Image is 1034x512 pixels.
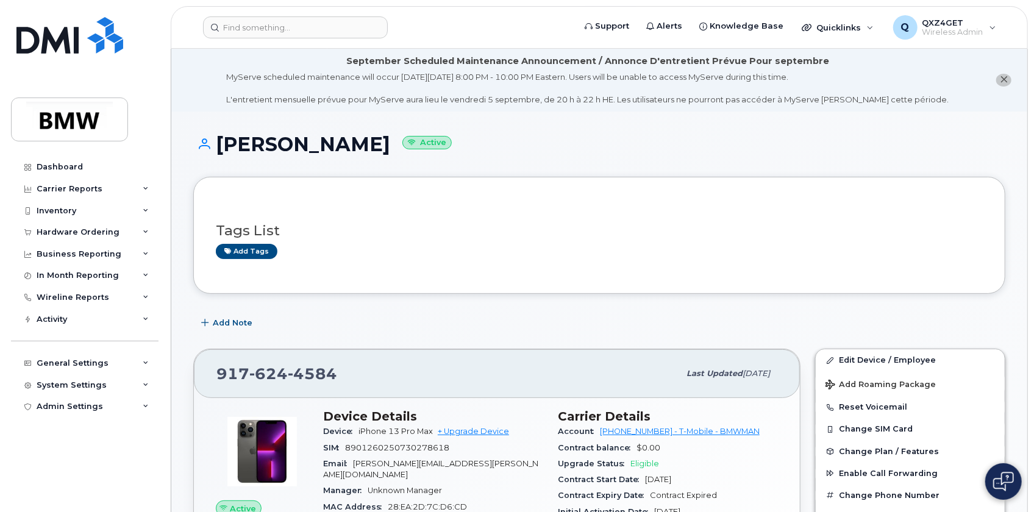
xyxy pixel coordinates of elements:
[558,443,636,452] span: Contract balance
[345,443,449,452] span: 8901260250730278618
[323,459,538,479] span: [PERSON_NAME][EMAIL_ADDRESS][PERSON_NAME][DOMAIN_NAME]
[216,364,337,383] span: 917
[839,469,938,478] span: Enable Call Forwarding
[227,71,949,105] div: MyServe scheduled maintenance will occur [DATE][DATE] 8:00 PM - 10:00 PM Eastern. Users will be u...
[438,427,509,436] a: + Upgrade Device
[323,427,358,436] span: Device
[558,475,645,484] span: Contract Start Date
[346,55,829,68] div: September Scheduled Maintenance Announcement / Annonce D'entretient Prévue Pour septembre
[825,380,936,391] span: Add Roaming Package
[558,491,650,500] span: Contract Expiry Date
[323,409,543,424] h3: Device Details
[558,409,778,424] h3: Carrier Details
[558,427,600,436] span: Account
[558,459,630,468] span: Upgrade Status
[600,427,760,436] a: [PHONE_NUMBER] - T-Mobile - BMWMAN
[213,317,252,329] span: Add Note
[816,396,1005,418] button: Reset Voicemail
[816,349,1005,371] a: Edit Device / Employee
[996,74,1011,87] button: close notification
[249,364,288,383] span: 624
[226,415,299,488] img: image20231002-3703462-oworib.jpeg
[358,427,433,436] span: iPhone 13 Pro Max
[402,136,452,150] small: Active
[630,459,659,468] span: Eligible
[816,485,1005,507] button: Change Phone Number
[816,441,1005,463] button: Change Plan / Features
[193,133,1005,155] h1: [PERSON_NAME]
[323,443,345,452] span: SIM
[368,486,442,495] span: Unknown Manager
[288,364,337,383] span: 4584
[323,502,388,511] span: MAC Address
[193,312,263,334] button: Add Note
[993,472,1014,491] img: Open chat
[323,486,368,495] span: Manager
[816,463,1005,485] button: Enable Call Forwarding
[216,244,277,259] a: Add tags
[216,223,983,238] h3: Tags List
[816,371,1005,396] button: Add Roaming Package
[645,475,671,484] span: [DATE]
[816,418,1005,440] button: Change SIM Card
[636,443,660,452] span: $0.00
[839,447,939,456] span: Change Plan / Features
[323,459,353,468] span: Email
[650,491,717,500] span: Contract Expired
[686,369,743,378] span: Last updated
[743,369,770,378] span: [DATE]
[388,502,467,511] span: 28:EA:2D:7C:D6:CD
